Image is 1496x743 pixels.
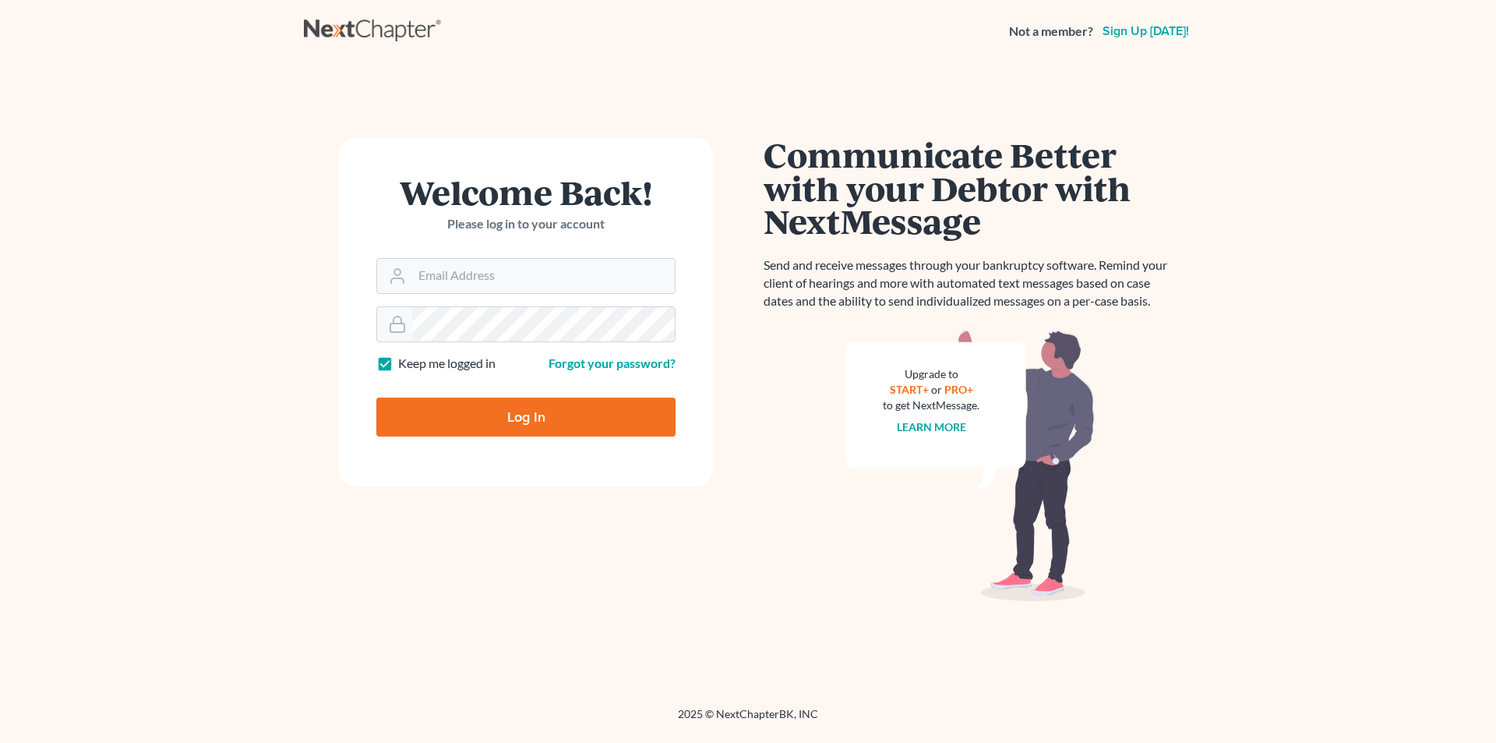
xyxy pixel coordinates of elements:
[1099,25,1192,37] a: Sign up [DATE]!
[931,383,942,396] span: or
[845,329,1095,602] img: nextmessage_bg-59042aed3d76b12b5cd301f8e5b87938c9018125f34e5fa2b7a6b67550977c72.svg
[398,355,496,373] label: Keep me logged in
[376,215,676,233] p: Please log in to your account
[412,259,675,293] input: Email Address
[376,175,676,209] h1: Welcome Back!
[883,366,979,382] div: Upgrade to
[883,398,979,413] div: to get NextMessage.
[1009,23,1093,41] strong: Not a member?
[549,356,676,370] a: Forgot your password?
[764,257,1177,310] p: Send and receive messages through your bankruptcy software. Remind your client of hearings and mo...
[890,383,929,396] a: START+
[304,706,1192,734] div: 2025 © NextChapterBK, INC
[897,420,966,433] a: Learn more
[376,398,676,437] input: Log In
[944,383,973,396] a: PRO+
[764,138,1177,238] h1: Communicate Better with your Debtor with NextMessage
